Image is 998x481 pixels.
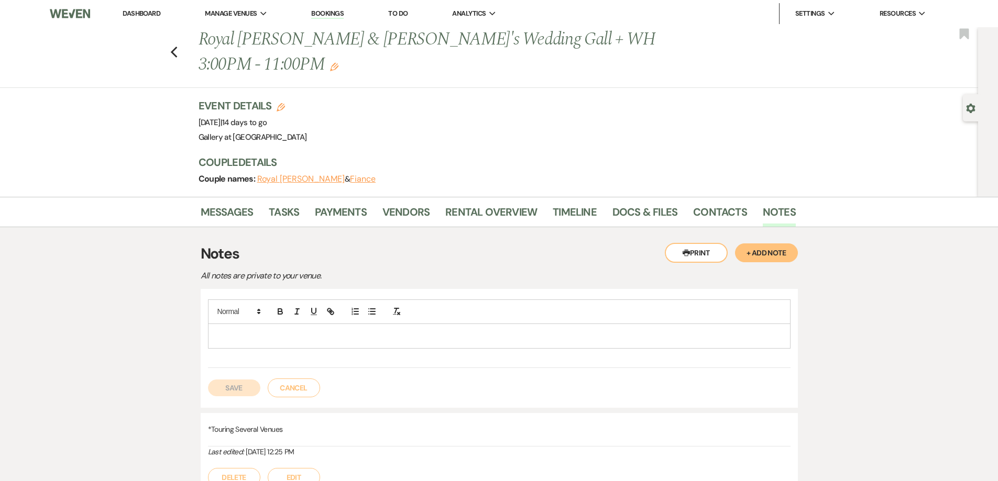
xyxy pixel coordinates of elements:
h3: Event Details [199,98,307,113]
span: [DATE] [199,117,267,128]
span: Gallery at [GEOGRAPHIC_DATA] [199,132,307,142]
a: Contacts [693,204,747,227]
a: To Do [388,9,408,18]
div: [DATE] 12:25 PM [208,446,791,457]
button: Open lead details [966,103,975,113]
button: Edit [330,62,338,71]
p: All notes are private to your venue. [201,269,567,283]
a: Payments [315,204,367,227]
a: Messages [201,204,254,227]
a: Rental Overview [445,204,537,227]
span: Couple names: [199,173,257,184]
button: Print [665,243,728,263]
h3: Notes [201,243,798,265]
a: Timeline [553,204,597,227]
span: | [221,117,267,128]
p: *Touring Several Venues [208,423,791,435]
a: Bookings [311,9,344,19]
a: Dashboard [123,9,160,18]
i: Last edited: [208,447,244,456]
a: Tasks [269,204,299,227]
button: Fiance [350,175,376,183]
a: Notes [763,204,796,227]
span: Settings [795,8,825,19]
span: & [257,174,376,184]
button: Save [208,379,260,396]
button: + Add Note [735,243,798,262]
span: 14 days to go [222,117,267,128]
a: Docs & Files [612,204,677,227]
a: Vendors [382,204,430,227]
span: Analytics [452,8,486,19]
span: Resources [880,8,916,19]
button: Royal [PERSON_NAME] [257,175,345,183]
img: Weven Logo [50,3,90,25]
button: Cancel [268,378,320,397]
span: Manage Venues [205,8,257,19]
h1: Royal [PERSON_NAME] & [PERSON_NAME]'s Wedding Gall + WH 3:00PM - 11:00PM [199,27,668,77]
h3: Couple Details [199,155,785,170]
